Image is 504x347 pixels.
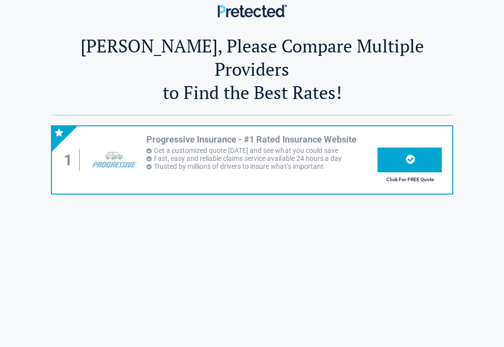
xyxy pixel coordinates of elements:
[62,149,80,171] div: 1
[377,177,443,182] h2: Click For FREE Quote
[146,134,377,145] h3: Progressive Insurance - #1 Rated Insurance Website
[218,4,287,17] img: Main Logo
[88,147,141,173] img: progressive's logo
[146,162,377,170] li: Trusted by millions of drivers to insure what’s important
[52,34,452,104] h2: [PERSON_NAME], Please Compare Multiple Providers to Find the Best Rates!
[146,147,377,154] li: Get a customized quote [DATE] and see what you could save
[146,154,377,162] li: Fast, easy and reliable claims service available 24 hours a day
